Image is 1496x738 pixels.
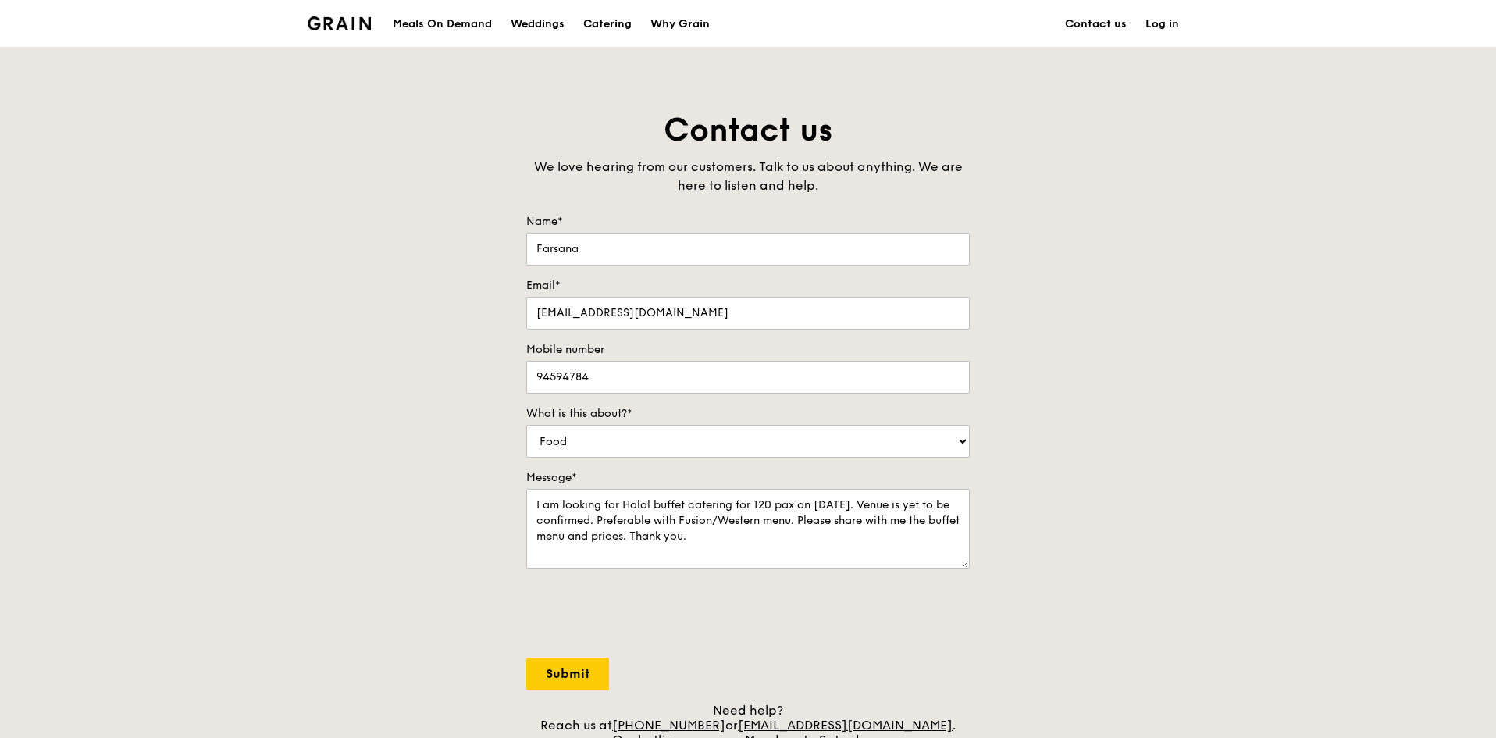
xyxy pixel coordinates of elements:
a: Catering [574,1,641,48]
label: Name* [526,214,970,230]
a: Log in [1136,1,1188,48]
a: Weddings [501,1,574,48]
div: Weddings [511,1,565,48]
a: Why Grain [641,1,719,48]
a: Contact us [1056,1,1136,48]
h1: Contact us [526,109,970,152]
input: Submit [526,658,609,690]
div: We love hearing from our customers. Talk to us about anything. We are here to listen and help. [526,158,970,195]
label: Mobile number [526,342,970,358]
label: Email* [526,278,970,294]
iframe: reCAPTCHA [526,584,764,645]
label: Message* [526,470,970,486]
a: [PHONE_NUMBER] [612,718,725,733]
div: Catering [583,1,632,48]
div: Why Grain [650,1,710,48]
label: What is this about?* [526,406,970,422]
a: [EMAIL_ADDRESS][DOMAIN_NAME] [738,718,953,733]
div: Meals On Demand [393,1,492,48]
img: Grain [308,16,371,30]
